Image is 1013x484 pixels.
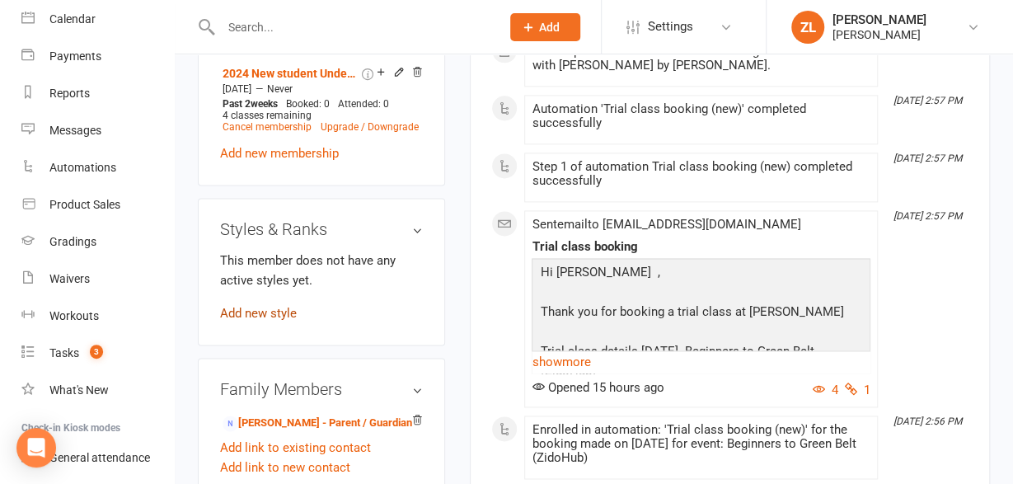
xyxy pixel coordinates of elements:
span: Sent email to [EMAIL_ADDRESS][DOMAIN_NAME] [532,217,800,232]
a: What's New [21,372,174,409]
div: Link to pre-filled waiver 'New Student Registration' shared with [PERSON_NAME] by [PERSON_NAME]. [532,45,870,73]
a: Add new membership [220,146,339,161]
div: [PERSON_NAME] [832,12,926,27]
a: Automations [21,149,174,186]
a: Payments [21,38,174,75]
a: Add new style [220,306,297,321]
span: Never [267,83,293,95]
span: Add [539,21,560,34]
div: Calendar [49,12,96,26]
span: 3 [90,345,103,359]
span: Opened 15 hours ago [532,380,664,395]
a: Upgrade / Downgrade [321,121,419,133]
div: Open Intercom Messenger [16,428,56,468]
span: Attended: 0 [338,98,389,110]
a: Add link to new contact [220,458,350,477]
div: Workouts [49,309,99,322]
div: Enrolled in automation: 'Trial class booking (new)' for the booking made on [DATE] for event: Beg... [532,423,870,465]
a: Product Sales [21,186,174,223]
div: Tasks [49,346,79,359]
a: Tasks 3 [21,335,174,372]
span: [DATE] [223,83,251,95]
span: 4 classes remaining [223,110,312,121]
a: Add link to existing contact [220,438,371,458]
a: General attendance kiosk mode [21,439,174,477]
div: Messages [49,124,101,137]
div: Automation 'Trial class booking (new)' completed successfully [532,102,870,130]
span: Booked: 0 [286,98,330,110]
a: Reports [21,75,174,112]
a: Gradings [21,223,174,261]
input: Search... [216,16,489,39]
p: This member does not have any active styles yet. [220,251,423,290]
a: Workouts [21,298,174,335]
div: [PERSON_NAME] [832,27,926,42]
a: Cancel membership [223,121,312,133]
i: [DATE] 2:56 PM [893,416,962,427]
button: 1 [845,380,870,400]
a: show more [532,350,870,374]
button: 4 [813,380,838,400]
a: Waivers [21,261,174,298]
div: Trial class booking [532,240,870,254]
div: Reports [49,87,90,100]
div: Waivers [49,272,90,285]
a: [PERSON_NAME] - Parent / Guardian [223,415,412,432]
h3: Styles & Ranks [220,220,423,238]
div: Product Sales [49,198,120,211]
a: Calendar [21,1,174,38]
h3: Family Members [220,380,423,398]
div: Automations [49,161,116,174]
a: 2024 New student Under [DEMOGRAPHIC_DATA] Fortnightly One class + one class free a week [223,67,359,80]
div: What's New [49,383,109,397]
div: Step 1 of automation Trial class booking (new) completed successfully [532,160,870,188]
div: — [218,82,423,96]
div: ZL [791,11,824,44]
button: Add [510,13,580,41]
div: Gradings [49,235,96,248]
span: Settings [648,8,693,45]
i: [DATE] 2:57 PM [893,153,962,164]
a: Messages [21,112,174,149]
i: [DATE] 2:57 PM [893,210,962,222]
div: Payments [49,49,101,63]
div: General attendance [49,451,150,464]
span: Past 2 [223,98,251,110]
div: weeks [218,98,282,110]
i: [DATE] 2:57 PM [893,95,962,106]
